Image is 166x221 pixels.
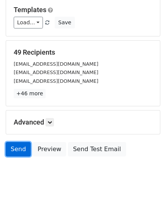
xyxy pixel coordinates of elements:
[14,48,152,57] h5: 49 Recipients
[14,69,98,75] small: [EMAIL_ADDRESS][DOMAIN_NAME]
[14,17,43,28] a: Load...
[14,78,98,84] small: [EMAIL_ADDRESS][DOMAIN_NAME]
[14,6,46,14] a: Templates
[128,185,166,221] iframe: Chat Widget
[6,142,31,156] a: Send
[14,89,46,98] a: +46 more
[68,142,126,156] a: Send Test Email
[55,17,74,28] button: Save
[33,142,66,156] a: Preview
[14,61,98,67] small: [EMAIL_ADDRESS][DOMAIN_NAME]
[14,118,152,126] h5: Advanced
